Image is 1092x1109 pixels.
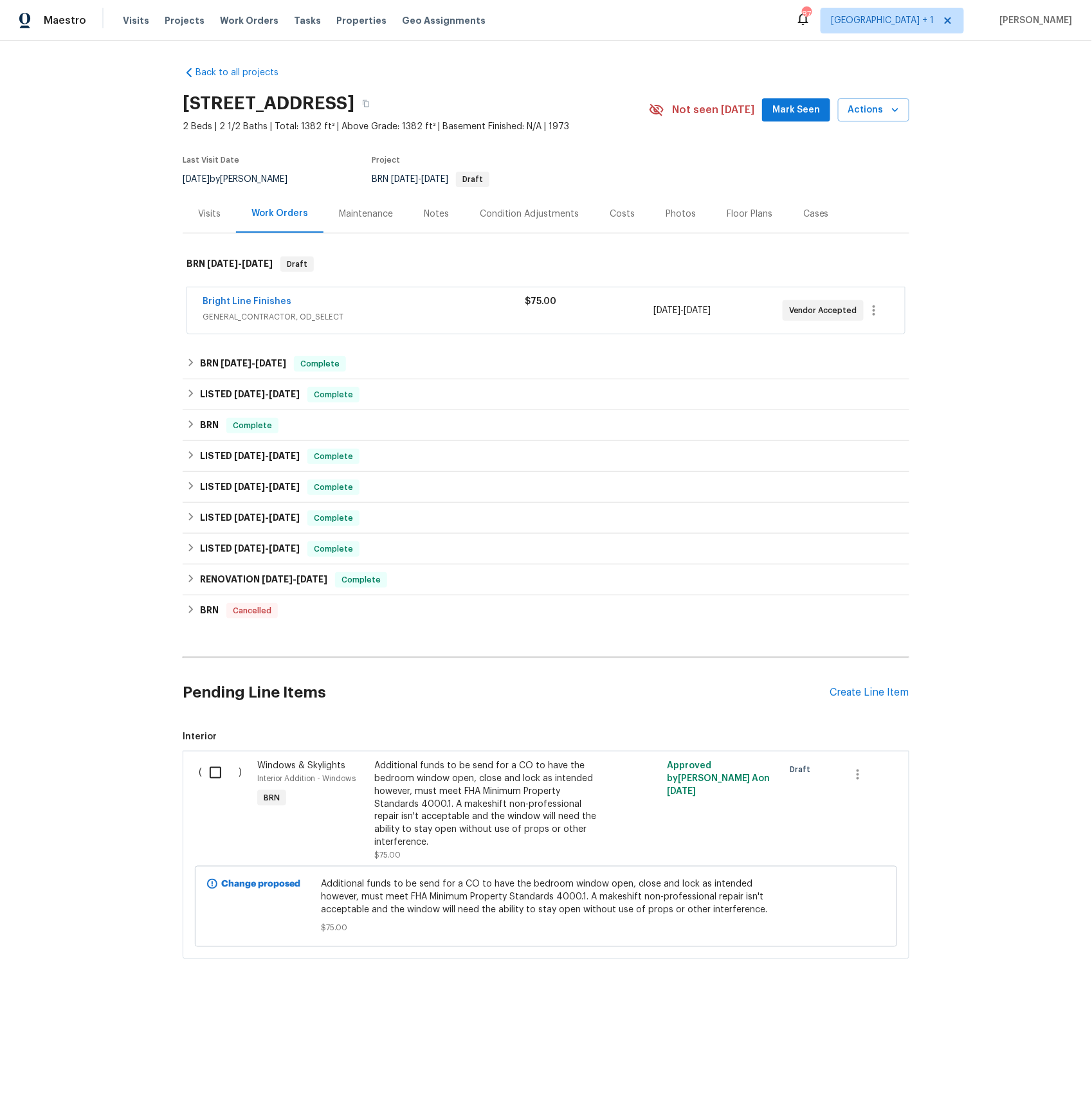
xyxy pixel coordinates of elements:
button: Actions [838,98,909,122]
span: [DATE] [255,359,286,368]
span: Complete [309,512,358,525]
div: Maintenance [339,208,393,221]
div: Cases [803,208,829,221]
div: BRN [DATE]-[DATE]Draft [183,244,909,285]
span: [DATE] [269,544,300,553]
span: $75.00 [322,922,771,935]
span: [DATE] [242,259,273,268]
span: - [654,304,711,317]
span: Complete [309,543,358,555]
h6: LISTED [200,541,300,557]
div: LISTED [DATE]-[DATE]Complete [183,534,909,564]
span: Draft [457,176,488,183]
h6: LISTED [200,387,300,402]
div: RENOVATION [DATE]-[DATE]Complete [183,564,909,595]
span: Properties [336,14,387,27]
div: LISTED [DATE]-[DATE]Complete [183,503,909,534]
span: Complete [336,573,386,586]
div: LISTED [DATE]-[DATE]Complete [183,379,909,410]
a: Back to all projects [183,66,306,79]
span: Maestro [44,14,86,27]
span: [DATE] [234,513,265,522]
span: Approved by [PERSON_NAME] A on [667,761,770,796]
span: Cancelled [228,604,277,617]
span: Additional funds to be send for a CO to have the bedroom window open, close and lock as intended ... [322,878,771,917]
div: Photos [666,208,696,221]
div: Create Line Item [830,687,909,699]
span: $75.00 [374,852,401,860]
button: Copy Address [354,92,378,115]
span: Project [372,156,400,164]
div: Condition Adjustments [480,208,579,221]
h6: BRN [200,418,219,433]
div: Visits [198,208,221,221]
span: Complete [309,450,358,463]
span: [PERSON_NAME] [995,14,1073,27]
span: BRN [259,791,285,804]
span: - [234,390,300,399]
span: Not seen [DATE] [672,104,754,116]
div: Costs [610,208,635,221]
div: 87 [802,8,811,21]
span: - [262,575,327,584]
span: [DATE] [234,482,265,491]
div: LISTED [DATE]-[DATE]Complete [183,472,909,503]
h2: [STREET_ADDRESS] [183,97,354,110]
div: LISTED [DATE]-[DATE]Complete [183,441,909,472]
h6: BRN [200,603,219,618]
div: by [PERSON_NAME] [183,172,303,187]
span: [DATE] [262,575,293,584]
span: [DATE] [234,451,265,460]
h6: LISTED [200,480,300,495]
div: Notes [424,208,449,221]
span: [GEOGRAPHIC_DATA] + 1 [832,14,934,27]
span: Complete [228,419,277,432]
span: Tasks [294,16,321,25]
span: [DATE] [684,306,711,315]
span: Interior Addition - Windows [257,775,356,782]
span: [DATE] [269,451,300,460]
span: Last Visit Date [183,156,239,164]
span: [DATE] [269,482,300,491]
span: - [221,359,286,368]
div: Floor Plans [727,208,772,221]
span: Complete [309,481,358,494]
a: Bright Line Finishes [203,297,291,306]
button: Mark Seen [762,98,830,122]
span: BRN [372,175,489,184]
div: Additional funds to be send for a CO to have the bedroom window open, close and lock as intended ... [374,759,601,849]
span: Work Orders [220,14,278,27]
div: BRN Cancelled [183,595,909,626]
span: [DATE] [667,787,696,796]
span: $75.00 [525,297,556,306]
span: Complete [309,388,358,401]
span: GENERAL_CONTRACTOR, OD_SELECT [203,311,525,323]
span: - [234,544,300,553]
h6: LISTED [200,449,300,464]
h6: BRN [200,356,286,372]
span: - [207,259,273,268]
span: [DATE] [296,575,327,584]
span: Interior [183,730,909,743]
span: [DATE] [234,544,265,553]
span: - [234,451,300,460]
span: [DATE] [183,175,210,184]
span: [DATE] [269,390,300,399]
span: 2 Beds | 2 1/2 Baths | Total: 1382 ft² | Above Grade: 1382 ft² | Basement Finished: N/A | 1973 [183,120,649,133]
span: - [234,513,300,522]
span: [DATE] [654,306,681,315]
h6: RENOVATION [200,572,327,588]
span: Draft [282,258,313,271]
span: Complete [295,357,345,370]
span: Geo Assignments [402,14,486,27]
h6: BRN [187,257,273,272]
span: - [391,175,448,184]
span: Vendor Accepted [789,304,862,317]
span: [DATE] [391,175,418,184]
div: Work Orders [251,207,308,220]
span: Windows & Skylights [257,761,345,770]
span: [DATE] [421,175,448,184]
span: Mark Seen [772,102,820,118]
div: BRN [DATE]-[DATE]Complete [183,348,909,379]
div: ( ) [195,755,253,866]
